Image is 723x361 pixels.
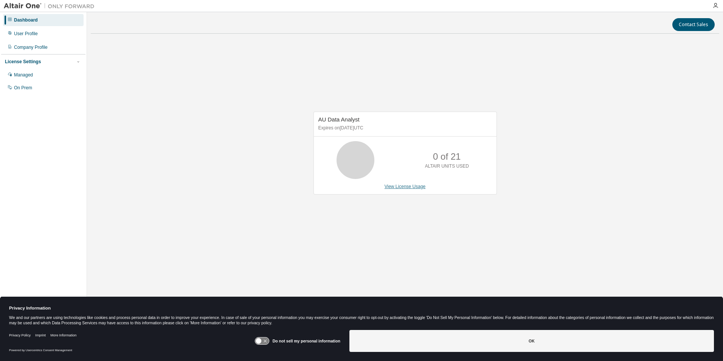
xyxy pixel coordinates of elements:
[14,85,32,91] div: On Prem
[14,44,48,50] div: Company Profile
[425,163,469,170] p: ALTAIR UNITS USED
[318,125,490,131] p: Expires on [DATE] UTC
[14,17,38,23] div: Dashboard
[4,2,98,10] img: Altair One
[5,59,41,65] div: License Settings
[14,72,33,78] div: Managed
[672,18,715,31] button: Contact Sales
[318,116,360,123] span: AU Data Analyst
[433,150,461,163] p: 0 of 21
[14,31,38,37] div: User Profile
[385,184,426,189] a: View License Usage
